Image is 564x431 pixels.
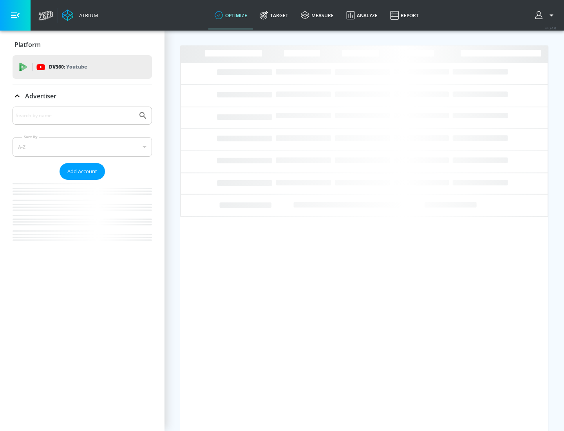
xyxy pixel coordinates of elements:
p: DV360: [49,63,87,71]
a: Target [253,1,295,29]
p: Platform [14,40,41,49]
div: DV360: Youtube [13,55,152,79]
a: measure [295,1,340,29]
span: Add Account [67,167,97,176]
input: Search by name [16,110,134,121]
p: Youtube [66,63,87,71]
button: Add Account [60,163,105,180]
div: Atrium [76,12,98,19]
a: optimize [208,1,253,29]
nav: list of Advertiser [13,180,152,256]
div: A-Z [13,137,152,157]
label: Sort By [22,134,39,139]
span: v 4.24.0 [545,26,556,30]
div: Advertiser [13,107,152,256]
div: Advertiser [13,85,152,107]
div: Platform [13,34,152,56]
a: Atrium [62,9,98,21]
a: Report [384,1,425,29]
p: Advertiser [25,92,56,100]
a: Analyze [340,1,384,29]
